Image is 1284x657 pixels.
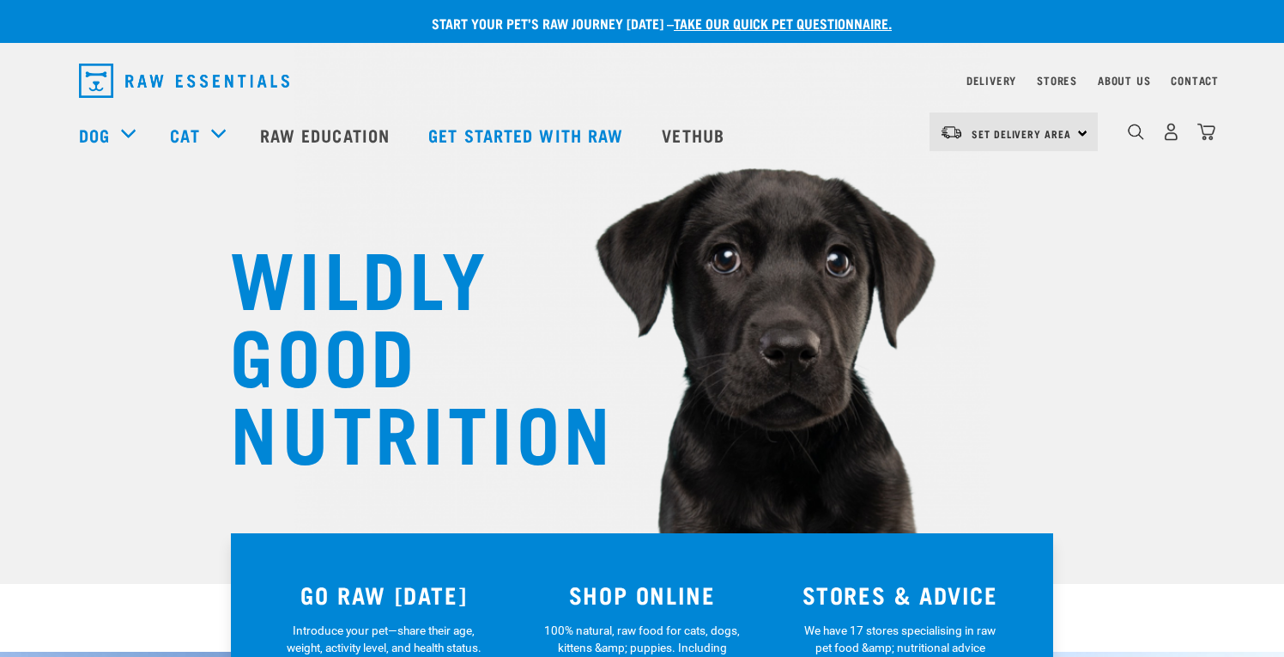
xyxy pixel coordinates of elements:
nav: dropdown navigation [65,57,1219,105]
a: Stores [1037,77,1077,83]
a: Contact [1171,77,1219,83]
h3: SHOP ONLINE [524,581,761,608]
h3: GO RAW [DATE] [265,581,503,608]
a: About Us [1098,77,1150,83]
img: van-moving.png [940,125,963,140]
h1: WILDLY GOOD NUTRITION [230,236,573,468]
a: Vethub [645,100,746,169]
a: take our quick pet questionnaire. [674,19,892,27]
span: Set Delivery Area [972,131,1071,137]
h3: STORES & ADVICE [781,581,1019,608]
a: Raw Education [243,100,411,169]
img: home-icon@2x.png [1197,123,1215,141]
a: Dog [79,122,110,148]
img: Raw Essentials Logo [79,64,289,98]
a: Get started with Raw [411,100,645,169]
a: Cat [170,122,199,148]
img: home-icon-1@2x.png [1128,124,1144,140]
img: user.png [1162,123,1180,141]
a: Delivery [966,77,1016,83]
